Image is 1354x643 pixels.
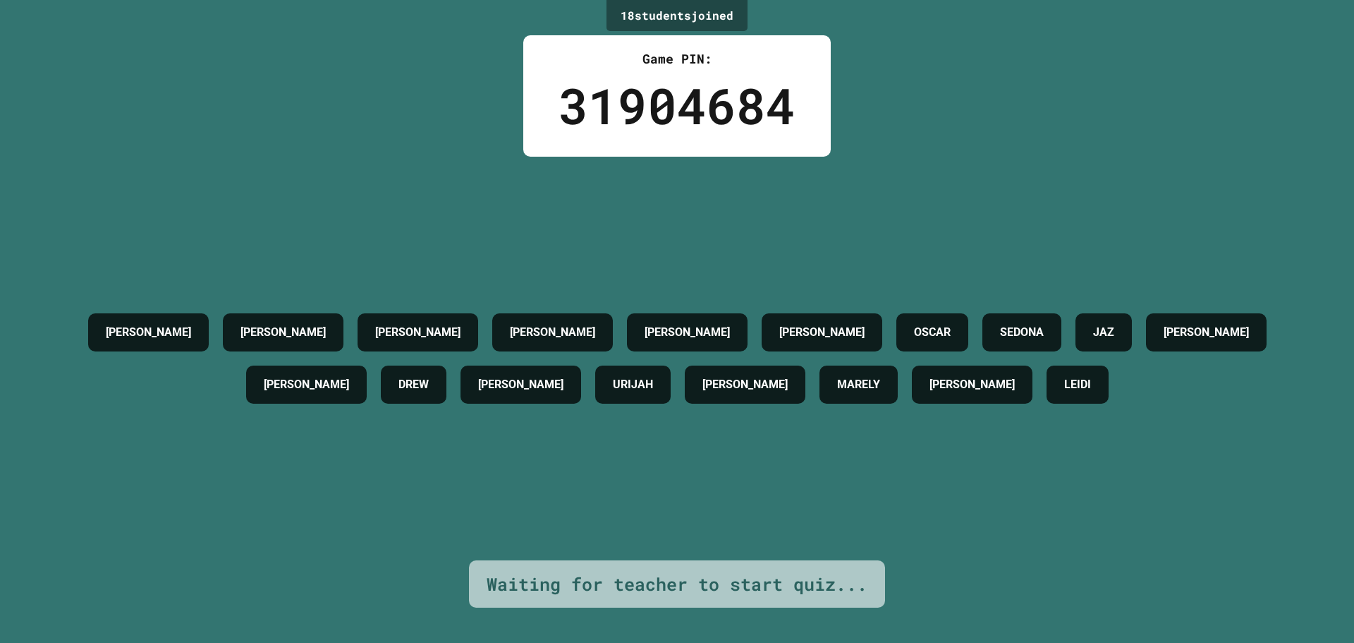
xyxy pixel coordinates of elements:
[1164,324,1249,341] h4: [PERSON_NAME]
[1093,324,1114,341] h4: JAZ
[510,324,595,341] h4: [PERSON_NAME]
[837,376,880,393] h4: MARELY
[559,49,795,68] div: Game PIN:
[914,324,951,341] h4: OSCAR
[645,324,730,341] h4: [PERSON_NAME]
[240,324,326,341] h4: [PERSON_NAME]
[613,376,653,393] h4: URIJAH
[478,376,563,393] h4: [PERSON_NAME]
[1000,324,1044,341] h4: SEDONA
[487,571,867,598] div: Waiting for teacher to start quiz...
[559,68,795,143] div: 31904684
[264,376,349,393] h4: [PERSON_NAME]
[106,324,191,341] h4: [PERSON_NAME]
[929,376,1015,393] h4: [PERSON_NAME]
[702,376,788,393] h4: [PERSON_NAME]
[398,376,429,393] h4: DREW
[779,324,865,341] h4: [PERSON_NAME]
[1064,376,1091,393] h4: LEIDI
[375,324,461,341] h4: [PERSON_NAME]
